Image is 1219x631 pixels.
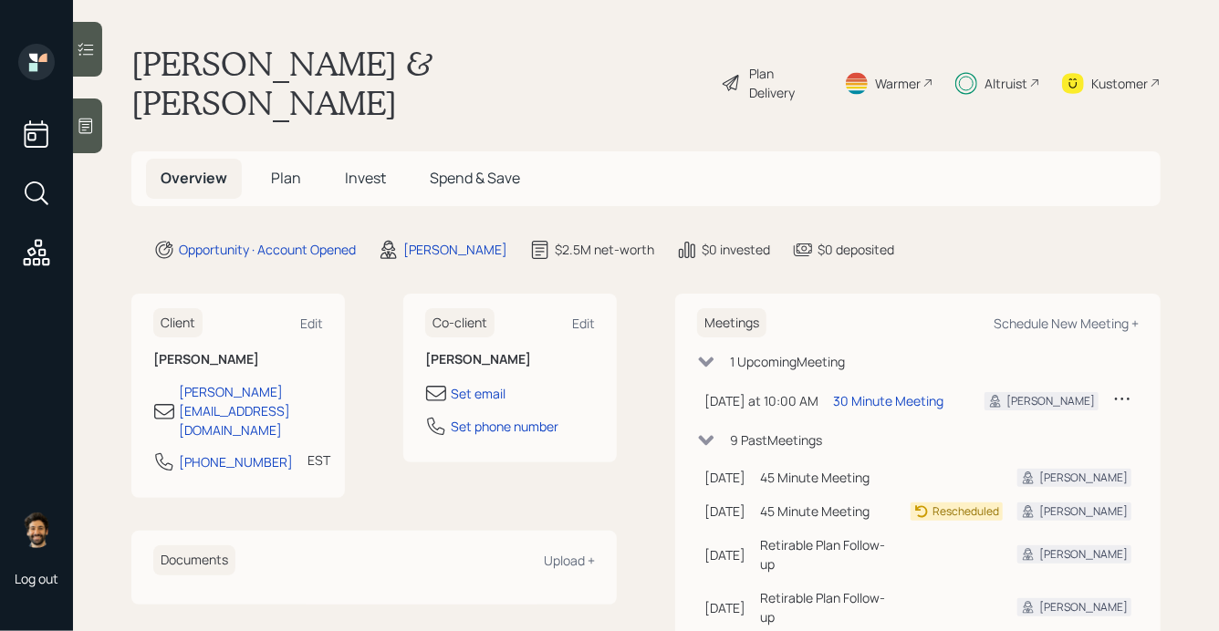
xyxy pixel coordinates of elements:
[179,452,293,471] div: [PHONE_NUMBER]
[544,552,595,569] div: Upload +
[818,240,894,259] div: $0 deposited
[1006,393,1095,409] div: [PERSON_NAME]
[179,240,356,259] div: Opportunity · Account Opened
[704,391,818,410] div: [DATE] at 10:00 AM
[271,168,301,188] span: Plan
[833,391,943,410] div: 30 Minute Meeting
[875,74,921,93] div: Warmer
[1039,470,1128,486] div: [PERSON_NAME]
[345,168,386,188] span: Invest
[451,417,558,436] div: Set phone number
[425,308,495,338] h6: Co-client
[153,545,235,575] h6: Documents
[730,352,845,371] div: 1 Upcoming Meeting
[572,315,595,332] div: Edit
[300,315,323,332] div: Edit
[704,545,745,564] div: [DATE]
[697,308,766,338] h6: Meetings
[430,168,520,188] span: Spend & Save
[179,382,323,440] div: [PERSON_NAME][EMAIL_ADDRESS][DOMAIN_NAME]
[760,535,896,574] div: Retirable Plan Follow-up
[760,502,896,521] div: 45 Minute Meeting
[704,502,745,521] div: [DATE]
[131,44,706,122] h1: [PERSON_NAME] & [PERSON_NAME]
[15,570,58,587] div: Log out
[425,352,595,367] h6: [PERSON_NAME]
[307,450,330,470] div: EST
[153,308,203,338] h6: Client
[704,468,745,487] div: [DATE]
[403,240,507,259] div: [PERSON_NAME]
[730,430,822,450] div: 9 Past Meeting s
[1039,503,1128,520] div: [PERSON_NAME]
[994,315,1139,332] div: Schedule New Meeting +
[153,352,323,367] h6: [PERSON_NAME]
[18,512,55,548] img: eric-schwartz-headshot.png
[702,240,770,259] div: $0 invested
[704,598,745,617] div: [DATE]
[760,588,896,626] div: Retirable Plan Follow-up
[161,168,227,188] span: Overview
[451,384,505,403] div: Set email
[760,468,896,487] div: 45 Minute Meeting
[985,74,1027,93] div: Altruist
[555,240,654,259] div: $2.5M net-worth
[750,64,822,102] div: Plan Delivery
[1039,546,1128,563] div: [PERSON_NAME]
[1039,599,1128,615] div: [PERSON_NAME]
[932,503,999,520] div: Rescheduled
[1091,74,1148,93] div: Kustomer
